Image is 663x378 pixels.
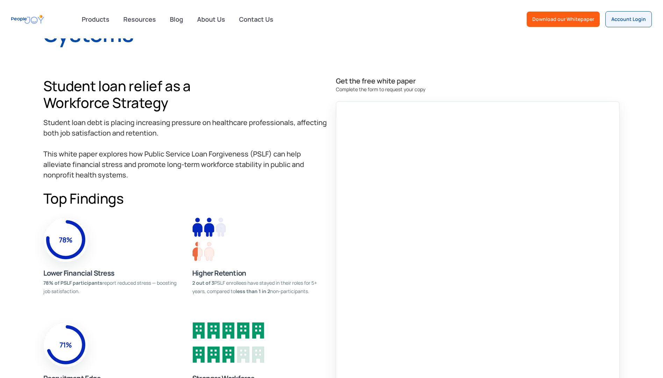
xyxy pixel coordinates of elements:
a: Contact Us [235,12,278,27]
h3: Top findings [43,191,124,205]
div: report reduced stress — boosting job satisfaction. [43,279,178,296]
strong: 78% of PSLF participants [43,279,102,286]
div: Complete the form to request your copy [336,86,620,93]
div: Products [78,12,114,26]
div: Account Login [611,16,646,23]
div: Higher Retention [192,268,327,279]
a: About Us [193,12,229,27]
a: Resources [119,12,160,27]
div: Get the free white paper [336,78,620,85]
strong: less than 1 in 2 [236,288,270,295]
div: Lower Financial Stress [43,268,178,279]
a: Blog [166,12,187,27]
div: Student loan debt is placing increasing pressure on healthcare professionals, affecting both job ... [43,117,327,180]
div: PSLF enrollees have stayed in their roles for 5+ years, compared to non-participants. [192,279,327,296]
div: Download our Whitepaper [532,16,594,23]
a: Account Login [605,11,652,27]
a: home [11,12,44,27]
a: Download our Whitepaper [527,12,600,27]
h2: Student loan relief as a Workforce Strategy [43,78,327,111]
strong: 2 out of 3 [192,279,214,286]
